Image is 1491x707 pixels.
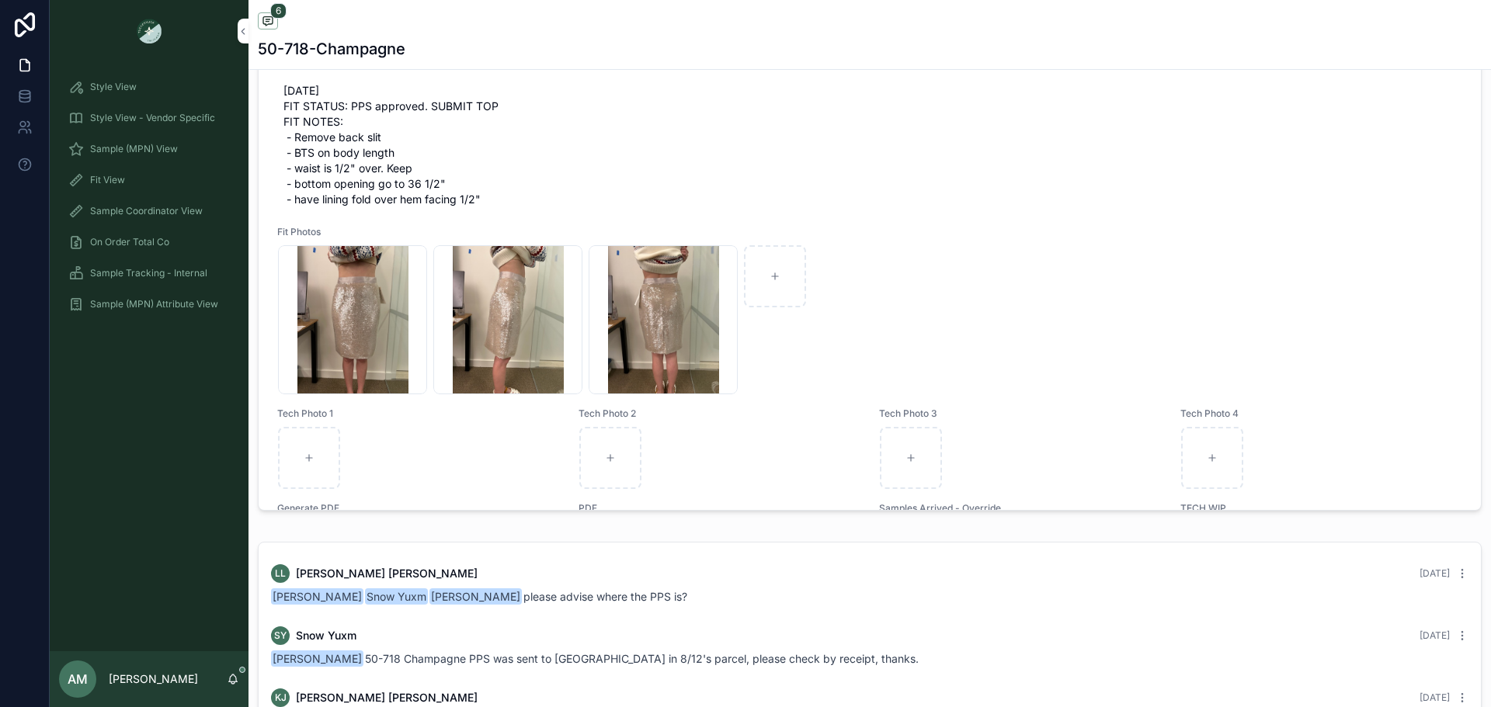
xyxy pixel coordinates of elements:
[296,566,478,581] span: [PERSON_NAME] [PERSON_NAME]
[90,174,125,186] span: Fit View
[429,588,522,605] span: [PERSON_NAME]
[274,629,287,642] span: SY
[258,38,405,60] h1: 50-718-Champagne
[258,12,278,32] button: 6
[271,590,687,603] span: please advise where the PPS is?
[1180,407,1463,420] span: Tech Photo 4
[296,690,478,705] span: [PERSON_NAME] [PERSON_NAME]
[59,166,239,194] a: Fit View
[59,259,239,287] a: Sample Tracking - Internal
[365,588,428,605] span: Snow Yuxm
[579,407,861,420] span: Tech Photo 2
[271,652,919,665] span: 50-718 Champagne PPS was sent to [GEOGRAPHIC_DATA] in 8/12's parcel, please check by receipt, tha...
[90,298,218,310] span: Sample (MPN) Attribute View
[296,628,356,643] span: Snow Yuxm
[275,691,287,704] span: KJ
[879,407,1162,420] span: Tech Photo 3
[579,502,861,515] span: PDF
[90,143,178,155] span: Sample (MPN) View
[879,502,1162,515] span: Samples Arrived - Override
[90,81,137,93] span: Style View
[271,588,363,605] span: [PERSON_NAME]
[59,197,239,225] a: Sample Coordinator View
[90,205,203,217] span: Sample Coordinator View
[59,135,239,163] a: Sample (MPN) View
[59,290,239,318] a: Sample (MPN) Attribute View
[270,3,287,19] span: 6
[90,236,169,248] span: On Order Total Co
[1180,502,1463,515] span: TECH WIP
[68,670,88,688] span: AM
[1420,567,1450,579] span: [DATE]
[277,502,560,515] span: Generate PDF
[1420,691,1450,703] span: [DATE]
[275,567,286,580] span: LL
[137,19,162,43] img: App logo
[271,650,363,667] span: [PERSON_NAME]
[1420,629,1450,641] span: [DATE]
[59,228,239,256] a: On Order Total Co
[277,226,1462,238] span: Fit Photos
[50,62,248,338] div: scrollable content
[90,267,207,279] span: Sample Tracking - Internal
[277,407,560,420] span: Tech Photo 1
[59,73,239,101] a: Style View
[109,671,198,687] p: [PERSON_NAME]
[90,112,215,124] span: Style View - Vendor Specific
[283,83,1456,207] span: [DATE] FIT STATUS: PPS approved. SUBMIT TOP FIT NOTES: - Remove back slit - BTS on body length - ...
[59,104,239,132] a: Style View - Vendor Specific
